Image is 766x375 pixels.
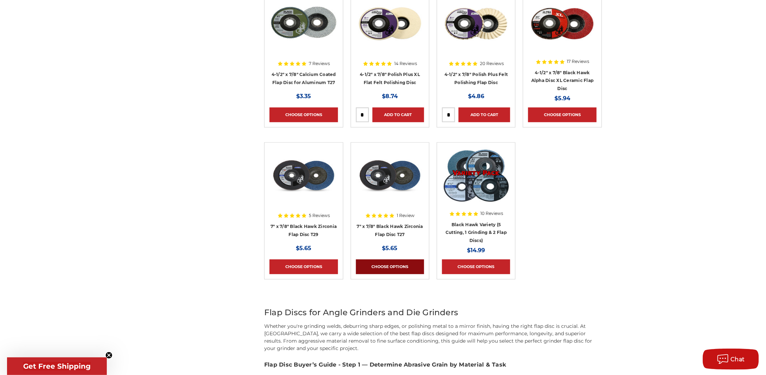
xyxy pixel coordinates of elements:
span: $14.99 [467,247,485,254]
img: Black Hawk Variety (5 Cutting, 1 Grinding & 2 Flap Discs) [442,147,510,204]
button: Close teaser [105,352,112,359]
div: Get Free ShippingClose teaser [7,357,107,375]
span: $8.74 [382,93,398,100]
img: 7" x 7/8" Black Hawk Zirconia Flap Disc T29 [270,147,338,204]
a: Choose Options [270,107,338,122]
h3: Flap Disc Buyer’s Guide - Step 1 — Determine Abrasive Grain by Material & Task [264,361,602,369]
span: $5.94 [554,95,570,102]
a: Black Hawk Variety (5 Cutting, 1 Grinding & 2 Flap Discs) [442,147,510,237]
span: $5.65 [296,245,311,252]
a: Choose Options [356,259,424,274]
a: Choose Options [270,259,338,274]
span: Get Free Shipping [23,362,91,370]
button: Chat [703,349,759,370]
a: 7" x 7/8" Black Hawk Zirconia Flap Disc T29 [270,147,338,237]
span: $3.35 [296,93,311,100]
a: 7 inch Zirconia flap disc [356,147,424,237]
a: Add to Cart [372,107,424,122]
img: 7 inch Zirconia flap disc [356,147,424,204]
h2: Flap Discs for Angle Grinders and Die Grinders [264,306,602,319]
a: Choose Options [528,107,596,122]
span: Chat [731,356,745,363]
a: Choose Options [442,259,510,274]
span: $4.86 [468,93,484,100]
a: 4-1/2" x 7/8" Black Hawk Alpha Disc XL Ceramic Flap Disc [531,70,594,91]
span: $5.65 [382,245,398,252]
p: Whether you're grinding welds, deburring sharp edges, or polishing metal to a mirror finish, havi... [264,323,602,352]
a: Black Hawk Variety (5 Cutting, 1 Grinding & 2 Flap Discs) [446,222,507,243]
a: Add to Cart [459,107,510,122]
